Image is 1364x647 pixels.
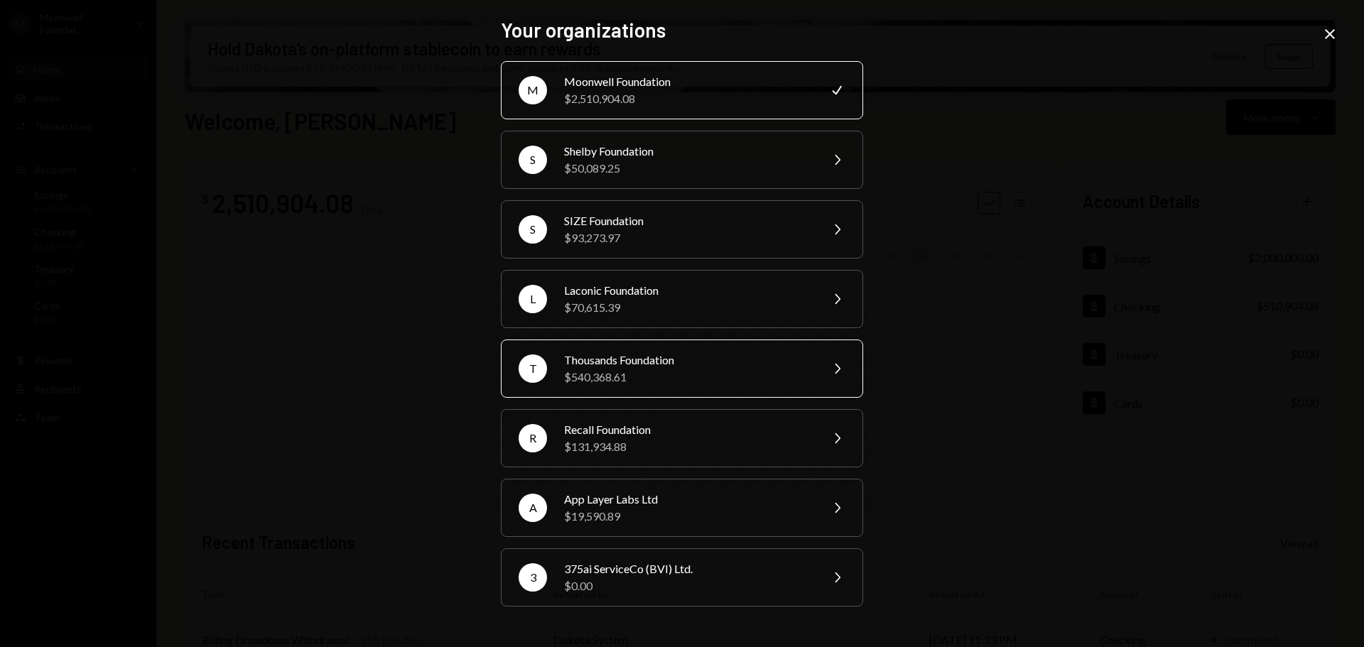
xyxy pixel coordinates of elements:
button: 3375ai ServiceCo (BVI) Ltd.$0.00 [501,548,863,607]
div: $131,934.88 [564,438,811,455]
div: 3 [519,563,547,592]
div: $0.00 [564,577,811,594]
div: Thousands Foundation [564,352,811,369]
div: A [519,494,547,522]
button: TThousands Foundation$540,368.61 [501,339,863,398]
button: SSIZE Foundation$93,273.97 [501,200,863,259]
div: Moonwell Foundation [564,73,811,90]
button: LLaconic Foundation$70,615.39 [501,270,863,328]
div: S [519,146,547,174]
button: AApp Layer Labs Ltd$19,590.89 [501,479,863,537]
div: S [519,215,547,244]
div: $93,273.97 [564,229,811,246]
div: $50,089.25 [564,160,811,177]
button: SShelby Foundation$50,089.25 [501,131,863,189]
div: SIZE Foundation [564,212,811,229]
div: $540,368.61 [564,369,811,386]
button: MMoonwell Foundation$2,510,904.08 [501,61,863,119]
div: L [519,285,547,313]
div: M [519,76,547,104]
div: $19,590.89 [564,508,811,525]
h2: Your organizations [501,16,863,44]
div: T [519,354,547,383]
button: RRecall Foundation$131,934.88 [501,409,863,467]
div: Recall Foundation [564,421,811,438]
div: Laconic Foundation [564,282,811,299]
div: $2,510,904.08 [564,90,811,107]
div: $70,615.39 [564,299,811,316]
div: R [519,424,547,452]
div: App Layer Labs Ltd [564,491,811,508]
div: Shelby Foundation [564,143,811,160]
div: 375ai ServiceCo (BVI) Ltd. [564,560,811,577]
